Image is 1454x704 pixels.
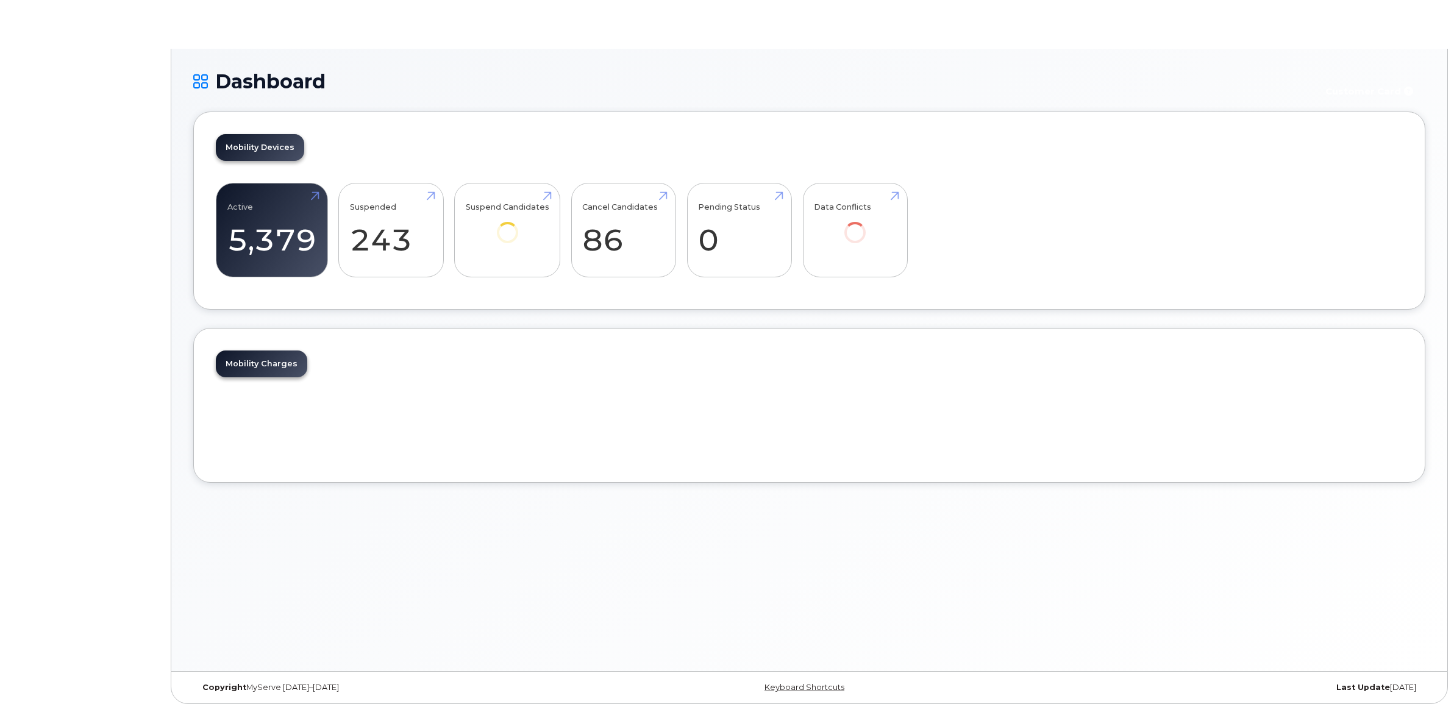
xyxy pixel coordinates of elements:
[814,190,896,260] a: Data Conflicts
[227,190,316,271] a: Active 5,379
[202,683,246,692] strong: Copyright
[1316,80,1425,102] button: Customer Card
[698,190,780,271] a: Pending Status 0
[1014,683,1425,692] div: [DATE]
[764,683,844,692] a: Keyboard Shortcuts
[1336,683,1390,692] strong: Last Update
[350,190,432,271] a: Suspended 243
[193,71,1310,92] h1: Dashboard
[216,350,307,377] a: Mobility Charges
[582,190,665,271] a: Cancel Candidates 86
[193,683,604,692] div: MyServe [DATE]–[DATE]
[466,190,549,260] a: Suspend Candidates
[216,134,304,161] a: Mobility Devices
